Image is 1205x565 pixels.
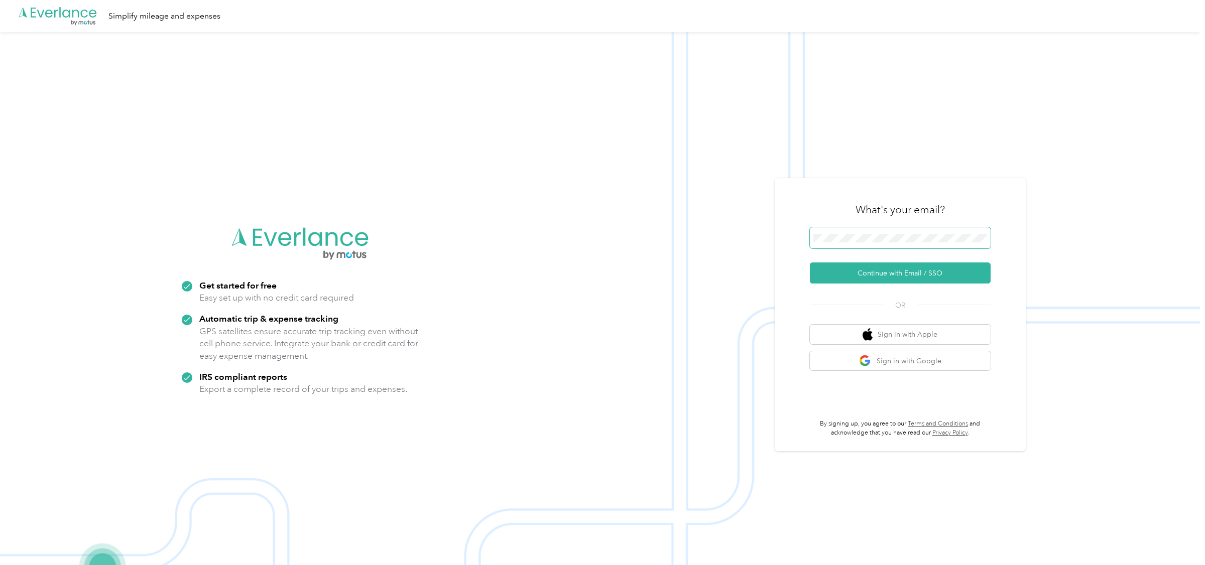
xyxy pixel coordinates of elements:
p: Easy set up with no credit card required [199,292,354,304]
p: Export a complete record of your trips and expenses. [199,383,407,395]
h3: What's your email? [856,203,945,217]
span: OR [883,300,918,311]
strong: IRS compliant reports [199,371,287,382]
button: Continue with Email / SSO [810,262,991,284]
strong: Get started for free [199,280,277,291]
a: Terms and Conditions [908,420,968,428]
img: google logo [859,355,872,367]
p: GPS satellites ensure accurate trip tracking even without cell phone service. Integrate your bank... [199,325,419,362]
a: Privacy Policy [932,429,968,437]
strong: Automatic trip & expense tracking [199,313,338,324]
button: google logoSign in with Google [810,351,991,371]
p: By signing up, you agree to our and acknowledge that you have read our . [810,419,991,437]
iframe: Everlance-gr Chat Button Frame [1149,509,1205,565]
button: apple logoSign in with Apple [810,325,991,344]
div: Simplify mileage and expenses [108,10,220,23]
img: apple logo [863,328,873,341]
